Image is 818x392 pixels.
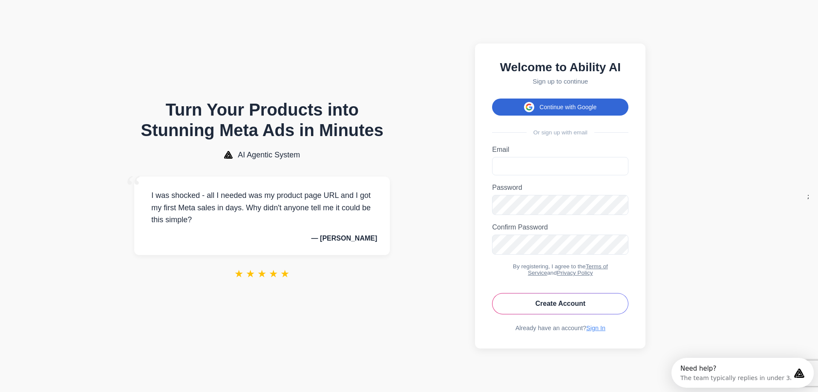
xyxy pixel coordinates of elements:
[492,129,628,136] div: Or sign up with email
[807,193,809,200] div: ;
[126,168,141,207] span: “
[586,325,605,331] a: Sign In
[147,235,377,242] p: — [PERSON_NAME]
[246,268,255,280] span: ★
[147,189,377,226] p: I was shocked - all I needed was my product page URL and I got my first Meta sales in days. Why d...
[492,263,628,276] div: By registering, I agree to the and
[257,268,267,280] span: ★
[9,14,124,23] div: The team typically replies in under 3m
[492,146,628,154] label: Email
[492,61,628,74] h2: Welcome to Ability AI
[238,151,300,160] span: AI Agentic System
[492,224,628,231] label: Confirm Password
[492,184,628,192] label: Password
[492,99,628,116] button: Continue with Google
[789,363,809,383] iframe: Intercom live chat
[671,358,814,388] iframe: Intercom live chat discovery launcher
[492,78,628,85] p: Sign up to continue
[492,325,628,331] div: Already have an account?
[9,7,124,14] div: Need help?
[224,151,233,159] img: AI Agentic System Logo
[528,263,608,276] a: Terms of Service
[557,270,593,276] a: Privacy Policy
[280,268,290,280] span: ★
[234,268,244,280] span: ★
[3,3,150,27] div: Open Intercom Messenger
[269,268,278,280] span: ★
[492,293,628,314] button: Create Account
[134,99,390,140] h1: Turn Your Products into Stunning Meta Ads in Minutes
